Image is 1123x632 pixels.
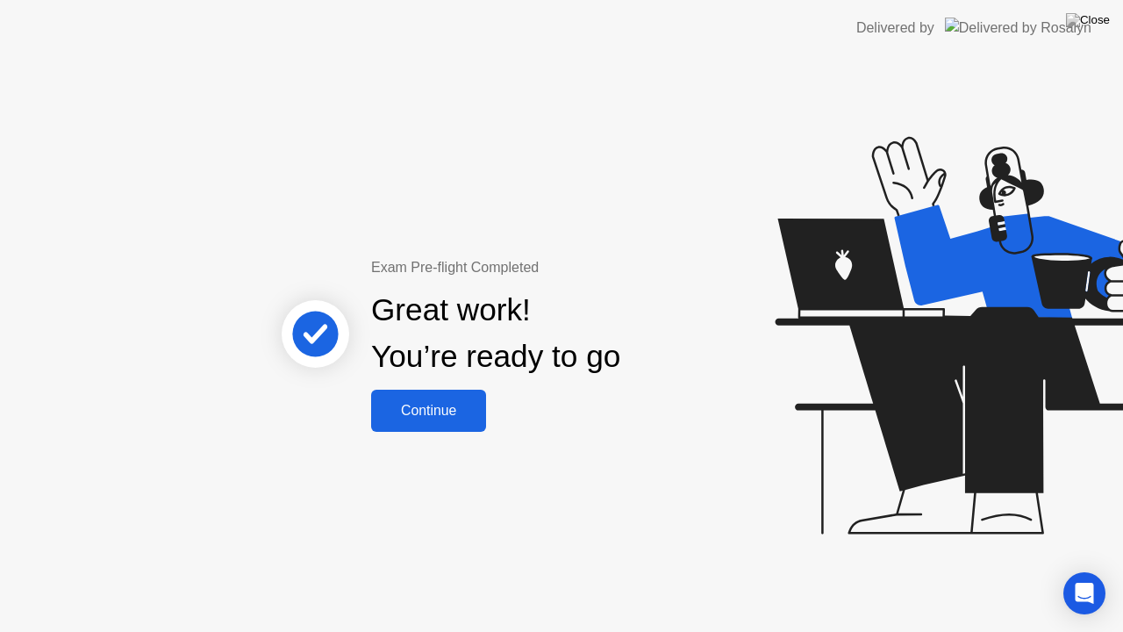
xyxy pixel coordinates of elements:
div: Delivered by [856,18,934,39]
img: Delivered by Rosalyn [945,18,1091,38]
div: Continue [376,403,481,419]
img: Close [1066,13,1110,27]
button: Continue [371,390,486,432]
div: Exam Pre-flight Completed [371,257,733,278]
div: Open Intercom Messenger [1063,572,1105,614]
div: Great work! You’re ready to go [371,287,620,380]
